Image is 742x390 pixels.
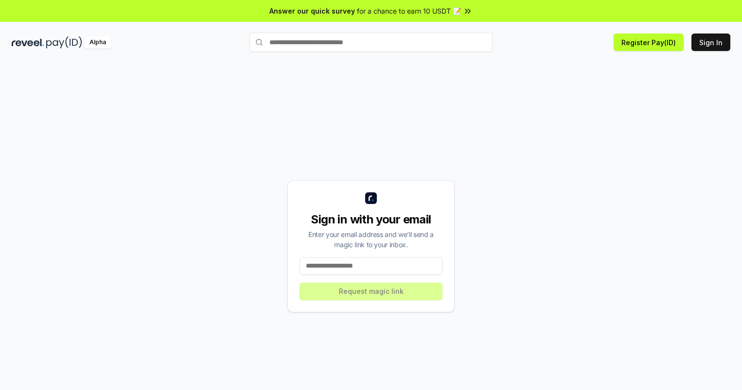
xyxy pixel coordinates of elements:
img: pay_id [46,36,82,49]
button: Register Pay(ID) [614,34,684,51]
div: Enter your email address and we’ll send a magic link to your inbox. [300,229,442,250]
img: logo_small [365,192,377,204]
img: reveel_dark [12,36,44,49]
button: Sign In [691,34,730,51]
div: Sign in with your email [300,212,442,227]
span: for a chance to earn 10 USDT 📝 [357,6,461,16]
span: Answer our quick survey [269,6,355,16]
div: Alpha [84,36,111,49]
